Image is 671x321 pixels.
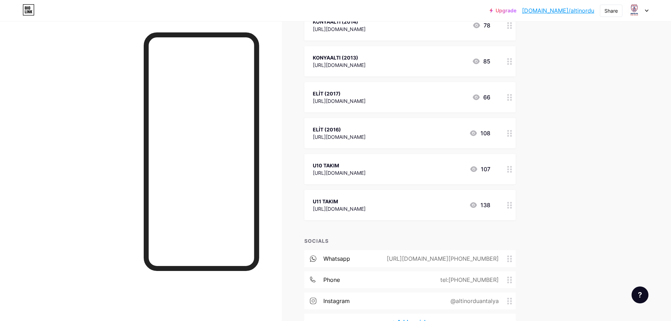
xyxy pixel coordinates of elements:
div: 108 [469,129,490,137]
div: @altinorduantalya [439,297,507,305]
div: whatsapp [323,254,350,263]
div: 138 [469,201,490,209]
div: [URL][DOMAIN_NAME] [313,205,366,212]
div: ELİT (2017) [313,90,366,97]
div: [URL][DOMAIN_NAME] [313,97,366,105]
div: phone [323,276,340,284]
a: Upgrade [490,8,516,13]
div: KONYAALTI (2014) [313,18,366,25]
div: [URL][DOMAIN_NAME][PHONE_NUMBER] [375,254,507,263]
img: altinordu [628,4,641,17]
div: KONYAALTI (2013) [313,54,366,61]
div: [URL][DOMAIN_NAME] [313,133,366,141]
div: Share [604,7,618,14]
div: [URL][DOMAIN_NAME] [313,169,366,177]
div: 85 [472,57,490,66]
div: U11 TAKIM [313,198,366,205]
div: tel:[PHONE_NUMBER] [429,276,507,284]
div: 107 [470,165,490,173]
div: SOCIALS [304,237,516,245]
a: [DOMAIN_NAME]/altinordu [522,6,594,15]
div: ELİT (2016) [313,126,366,133]
div: instagram [323,297,350,305]
div: U10 TAKIM [313,162,366,169]
div: 66 [472,93,490,101]
div: 78 [472,21,490,30]
div: [URL][DOMAIN_NAME] [313,25,366,33]
div: [URL][DOMAIN_NAME] [313,61,366,69]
